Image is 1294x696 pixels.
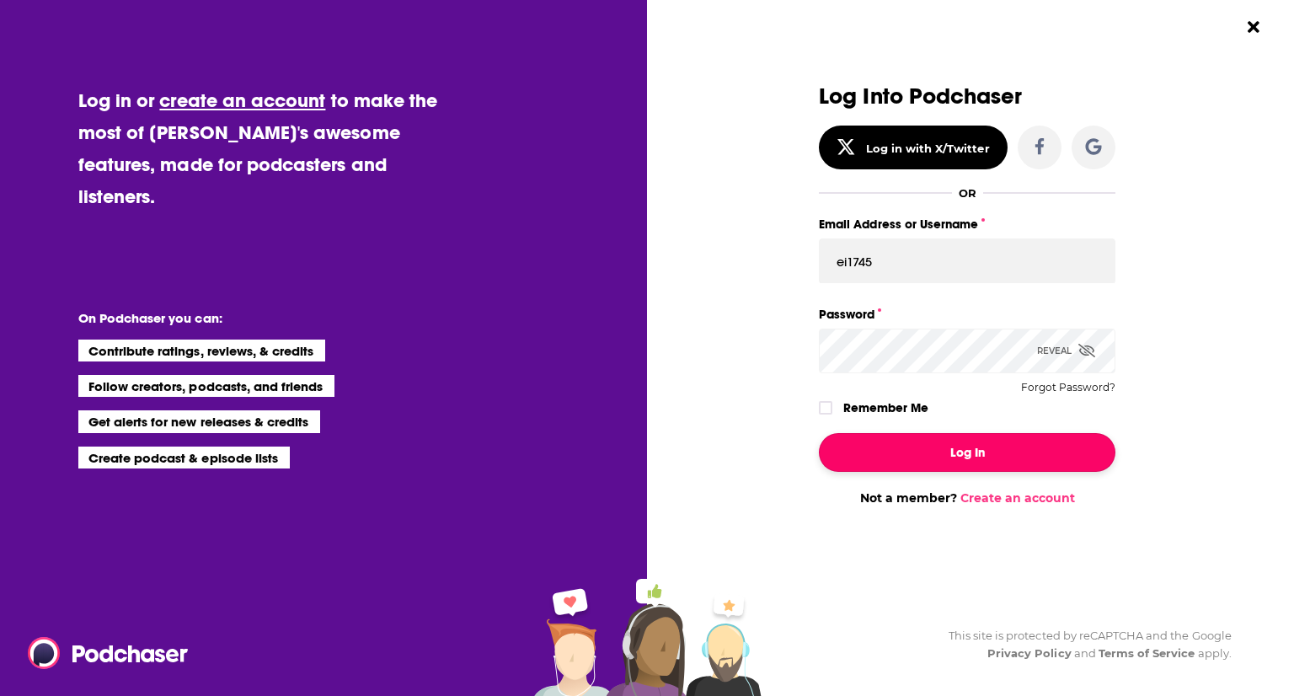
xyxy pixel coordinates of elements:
[987,646,1072,660] a: Privacy Policy
[866,142,990,155] div: Log in with X/Twitter
[78,447,290,468] li: Create podcast & episode lists
[78,375,335,397] li: Follow creators, podcasts, and friends
[819,490,1115,506] div: Not a member?
[1099,646,1195,660] a: Terms of Service
[819,213,1115,235] label: Email Address or Username
[159,88,325,112] a: create an account
[819,433,1115,472] button: Log In
[28,637,190,669] img: Podchaser - Follow, Share and Rate Podcasts
[1238,11,1270,43] button: Close Button
[1021,382,1115,394] button: Forgot Password?
[819,303,1115,325] label: Password
[819,238,1115,284] input: Email Address or Username
[843,397,928,419] label: Remember Me
[819,84,1115,109] h3: Log Into Podchaser
[819,126,1008,169] button: Log in with X/Twitter
[1037,329,1095,373] div: Reveal
[935,627,1232,662] div: This site is protected by reCAPTCHA and the Google and apply.
[28,637,176,669] a: Podchaser - Follow, Share and Rate Podcasts
[78,340,326,361] li: Contribute ratings, reviews, & credits
[78,310,415,326] li: On Podchaser you can:
[78,410,320,432] li: Get alerts for new releases & credits
[960,490,1075,506] a: Create an account
[959,186,976,200] div: OR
